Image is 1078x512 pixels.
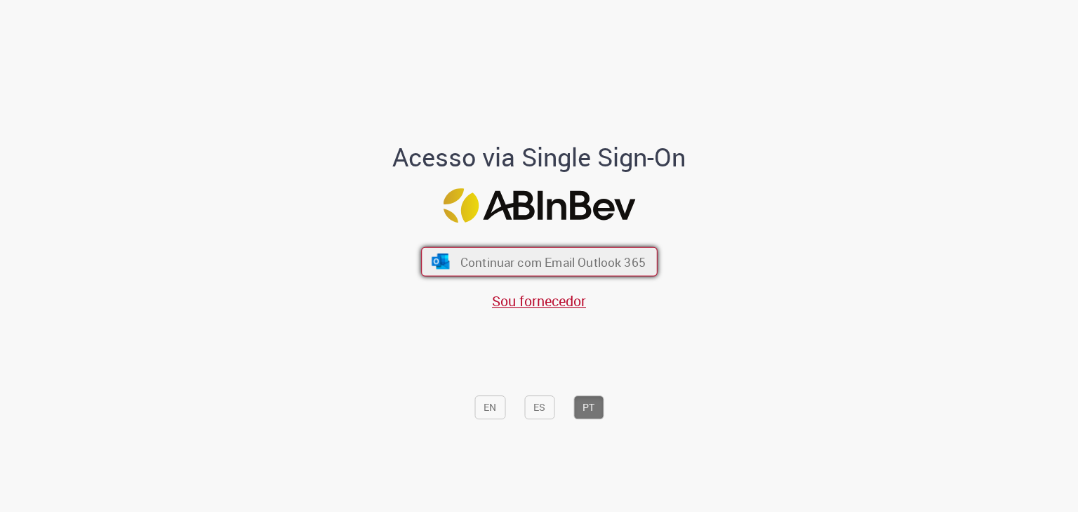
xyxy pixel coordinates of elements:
[492,291,586,310] a: Sou fornecedor
[460,254,645,270] span: Continuar com Email Outlook 365
[573,395,604,419] button: PT
[474,395,505,419] button: EN
[443,188,635,223] img: Logo ABInBev
[430,254,451,270] img: ícone Azure/Microsoft 360
[345,143,734,171] h1: Acesso via Single Sign-On
[524,395,554,419] button: ES
[421,247,658,277] button: ícone Azure/Microsoft 360 Continuar com Email Outlook 365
